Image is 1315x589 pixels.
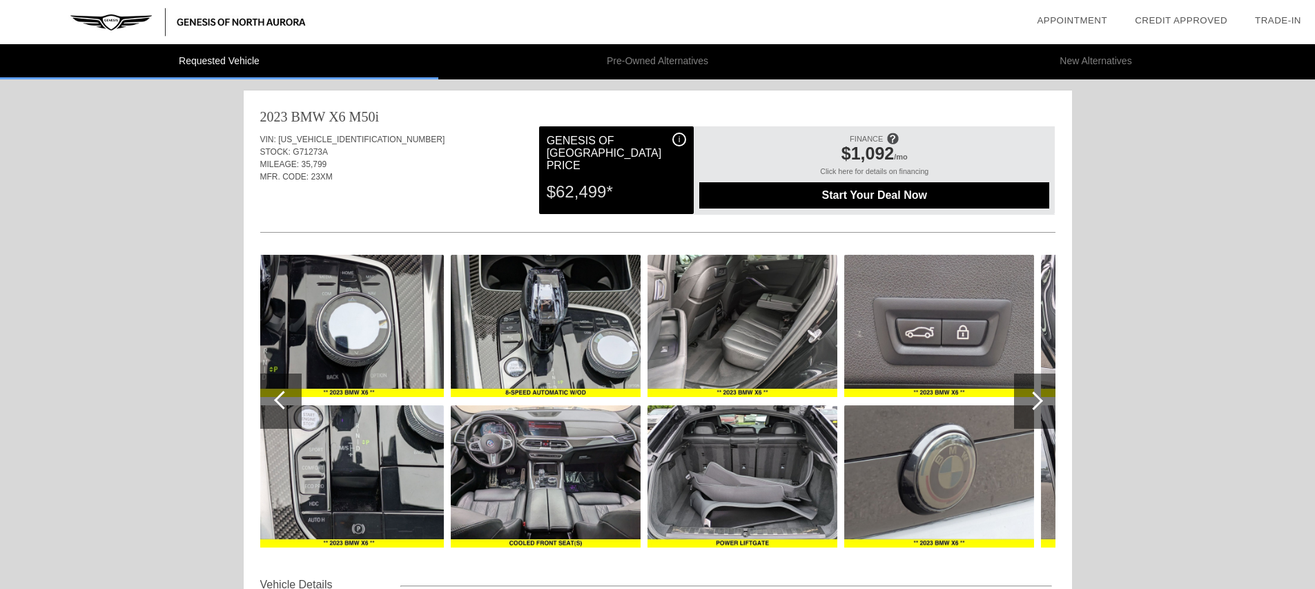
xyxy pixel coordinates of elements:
img: Pre-Owned-2023-BMW-X6-M50i-ID23895224287-aHR0cDovL2ltYWdlcy51bml0c2ludmVudG9yeS5jb20vdXBsb2Fkcy9w... [647,405,837,548]
span: FINANCE [850,135,883,143]
li: New Alternatives [877,44,1315,79]
img: Pre-Owned-2023-BMW-X6-M50i-ID23895224275-aHR0cDovL2ltYWdlcy51bml0c2ludmVudG9yeS5jb20vdXBsb2Fkcy9w... [451,405,641,548]
div: /mo [706,144,1042,167]
span: [US_VEHICLE_IDENTIFICATION_NUMBER] [278,135,445,144]
img: Pre-Owned-2023-BMW-X6-M50i-ID23895224260-aHR0cDovL2ltYWdlcy51bml0c2ludmVudG9yeS5jb20vdXBsb2Fkcy9w... [254,255,444,397]
span: Start Your Deal Now [717,189,1032,202]
span: VIN: [260,135,276,144]
span: 35,799 [302,160,327,169]
span: MILEAGE: [260,160,300,169]
li: Pre-Owned Alternatives [438,44,877,79]
span: $1,092 [841,144,894,163]
span: i [679,135,681,144]
img: Pre-Owned-2023-BMW-X6-M50i-ID23895224263-aHR0cDovL2ltYWdlcy51bml0c2ludmVudG9yeS5jb20vdXBsb2Fkcy9w... [254,405,444,548]
a: Appointment [1037,15,1107,26]
span: STOCK: [260,147,291,157]
img: Pre-Owned-2023-BMW-X6-M50i-ID23895224311-aHR0cDovL2ltYWdlcy51bml0c2ludmVudG9yeS5jb20vdXBsb2Fkcy9w... [1041,405,1231,548]
span: G71273A [293,147,328,157]
img: Pre-Owned-2023-BMW-X6-M50i-ID23895224269-aHR0cDovL2ltYWdlcy51bml0c2ludmVudG9yeS5jb20vdXBsb2Fkcy9w... [451,255,641,397]
div: Genesis of [GEOGRAPHIC_DATA] Price [547,133,686,174]
div: M50i [349,107,379,126]
img: Pre-Owned-2023-BMW-X6-M50i-ID23895224305-aHR0cDovL2ltYWdlcy51bml0c2ludmVudG9yeS5jb20vdXBsb2Fkcy9w... [1041,255,1231,397]
img: Pre-Owned-2023-BMW-X6-M50i-ID23895224293-aHR0cDovL2ltYWdlcy51bml0c2ludmVudG9yeS5jb20vdXBsb2Fkcy9w... [844,255,1034,397]
span: MFR. CODE: [260,172,309,182]
img: Pre-Owned-2023-BMW-X6-M50i-ID23895224284-aHR0cDovL2ltYWdlcy51bml0c2ludmVudG9yeS5jb20vdXBsb2Fkcy9w... [647,255,837,397]
a: Trade-In [1255,15,1301,26]
a: Credit Approved [1135,15,1227,26]
div: Quoted on [DATE] 11:06:27 AM [260,191,1055,213]
div: $62,499* [547,174,686,210]
span: 23XM [311,172,333,182]
div: Click here for details on financing [699,167,1049,182]
img: Pre-Owned-2023-BMW-X6-M50i-ID23895224302-aHR0cDovL2ltYWdlcy51bml0c2ludmVudG9yeS5jb20vdXBsb2Fkcy9w... [844,405,1034,548]
div: 2023 BMW X6 [260,107,346,126]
